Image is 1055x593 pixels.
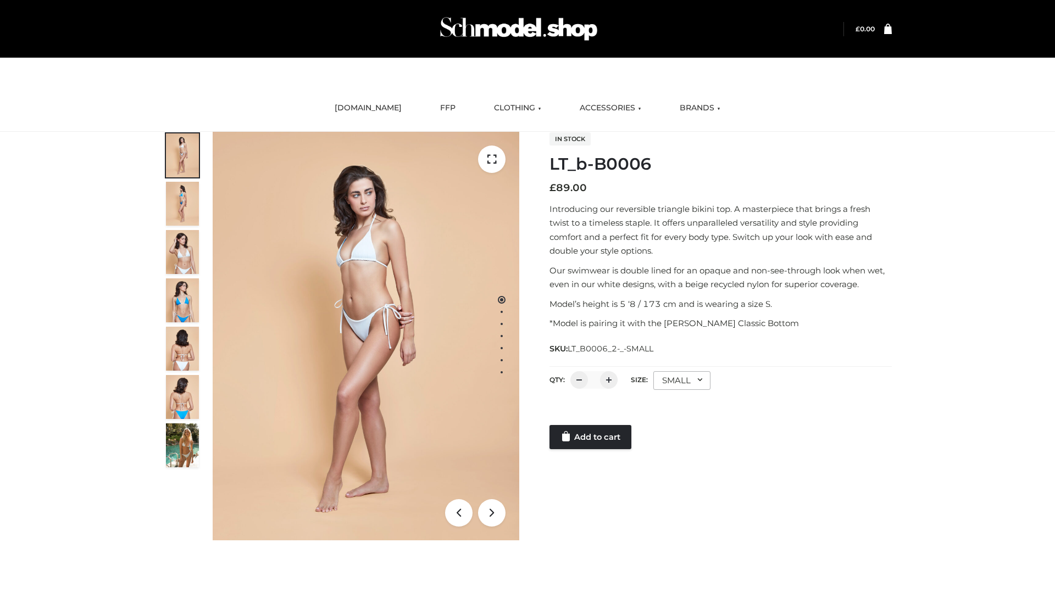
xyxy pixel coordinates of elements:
[653,371,710,390] div: SMALL
[549,425,631,449] a: Add to cart
[549,316,892,331] p: *Model is pairing it with the [PERSON_NAME] Classic Bottom
[432,96,464,120] a: FFP
[166,278,199,322] img: ArielClassicBikiniTop_CloudNine_AzureSky_OW114ECO_4-scaled.jpg
[166,230,199,274] img: ArielClassicBikiniTop_CloudNine_AzureSky_OW114ECO_3-scaled.jpg
[549,154,892,174] h1: LT_b-B0006
[549,182,587,194] bdi: 89.00
[166,375,199,419] img: ArielClassicBikiniTop_CloudNine_AzureSky_OW114ECO_8-scaled.jpg
[166,423,199,467] img: Arieltop_CloudNine_AzureSky2.jpg
[671,96,729,120] a: BRANDS
[856,25,860,33] span: £
[166,327,199,371] img: ArielClassicBikiniTop_CloudNine_AzureSky_OW114ECO_7-scaled.jpg
[856,25,875,33] bdi: 0.00
[549,297,892,311] p: Model’s height is 5 ‘8 / 173 cm and is wearing a size S.
[549,376,565,384] label: QTY:
[549,264,892,292] p: Our swimwear is double lined for an opaque and non-see-through look when wet, even in our white d...
[213,132,519,540] img: ArielClassicBikiniTop_CloudNine_AzureSky_OW114ECO_1
[549,202,892,258] p: Introducing our reversible triangle bikini top. A masterpiece that brings a fresh twist to a time...
[486,96,549,120] a: CLOTHING
[856,25,875,33] a: £0.00
[571,96,649,120] a: ACCESSORIES
[436,7,601,51] img: Schmodel Admin 964
[166,133,199,177] img: ArielClassicBikiniTop_CloudNine_AzureSky_OW114ECO_1-scaled.jpg
[549,342,654,355] span: SKU:
[549,182,556,194] span: £
[568,344,653,354] span: LT_B0006_2-_-SMALL
[166,182,199,226] img: ArielClassicBikiniTop_CloudNine_AzureSky_OW114ECO_2-scaled.jpg
[326,96,410,120] a: [DOMAIN_NAME]
[549,132,591,146] span: In stock
[631,376,648,384] label: Size:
